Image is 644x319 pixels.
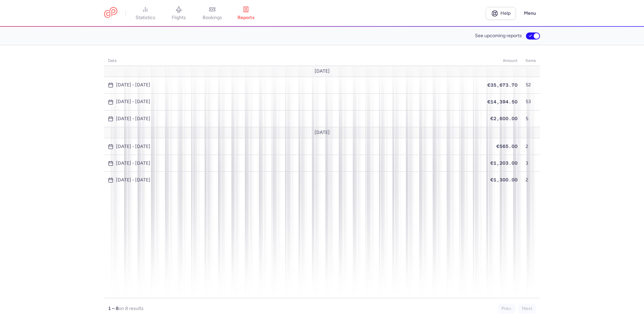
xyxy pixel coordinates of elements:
strong: 1 – 8 [108,306,119,311]
td: 52 [522,77,540,93]
time: [DATE] - [DATE] [116,116,150,122]
a: reports [229,6,263,21]
td: 2 [522,138,540,155]
time: [DATE] - [DATE] [116,177,150,183]
span: on 8 results [119,306,144,311]
span: Help [500,11,511,16]
span: €14,394.50 [487,99,518,104]
span: bookings [203,15,222,21]
a: statistics [128,6,162,21]
span: [DATE] [315,130,330,135]
span: €1,300.00 [490,177,518,182]
th: amount [483,56,522,66]
span: [DATE] [315,69,330,74]
span: See upcoming reports [475,33,522,38]
time: [DATE] - [DATE] [116,144,150,149]
time: [DATE] - [DATE] [116,82,150,88]
a: flights [162,6,196,21]
span: €565.00 [496,144,518,149]
span: statistics [136,15,155,21]
button: Next [518,304,536,314]
td: 5 [522,110,540,127]
td: 3 [522,155,540,172]
th: items [522,56,540,66]
span: €2,600.00 [490,116,518,121]
time: [DATE] - [DATE] [116,161,150,166]
a: CitizenPlane red outlined logo [104,7,117,19]
span: €1,203.00 [490,160,518,166]
td: 2 [522,172,540,188]
span: reports [237,15,255,21]
button: Prev. [498,304,516,314]
span: flights [172,15,186,21]
time: [DATE] - [DATE] [116,99,150,104]
span: €35,673.70 [487,82,518,88]
a: Help [486,7,516,20]
button: Menu [520,7,540,20]
th: date [104,56,483,66]
a: bookings [196,6,229,21]
td: 53 [522,93,540,110]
